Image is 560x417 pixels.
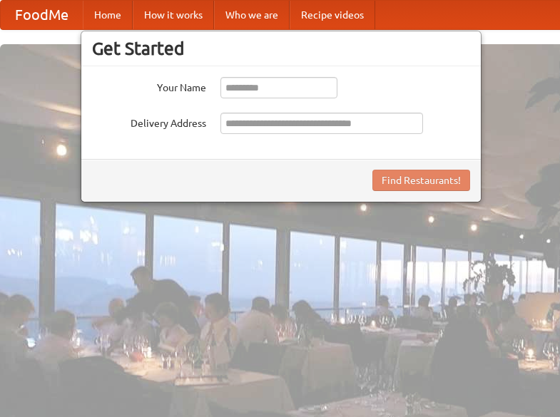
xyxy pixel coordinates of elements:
[92,113,206,130] label: Delivery Address
[133,1,214,29] a: How it works
[290,1,375,29] a: Recipe videos
[83,1,133,29] a: Home
[372,170,470,191] button: Find Restaurants!
[214,1,290,29] a: Who we are
[92,38,470,59] h3: Get Started
[92,77,206,95] label: Your Name
[1,1,83,29] a: FoodMe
